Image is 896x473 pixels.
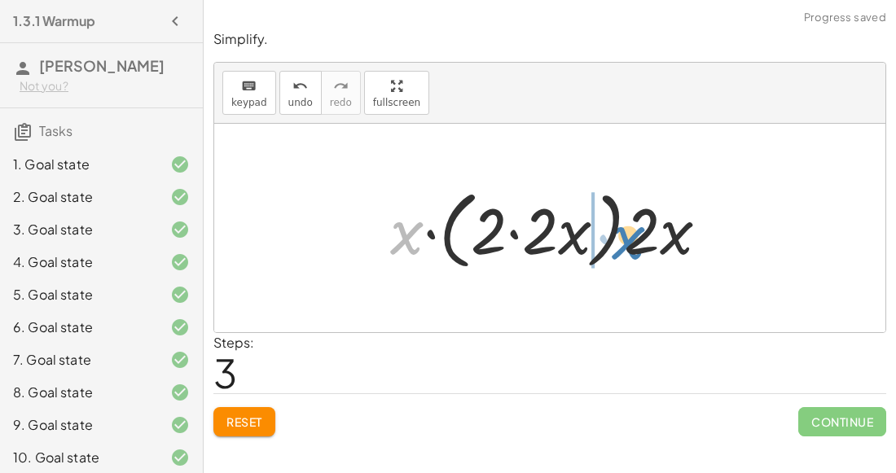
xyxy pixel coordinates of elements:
[330,97,352,108] span: redo
[39,122,72,139] span: Tasks
[13,220,144,239] div: 3. Goal state
[13,285,144,304] div: 5. Goal state
[13,383,144,402] div: 8. Goal state
[170,318,190,337] i: Task finished and correct.
[231,97,267,108] span: keypad
[170,252,190,272] i: Task finished and correct.
[13,415,144,435] div: 9. Goal state
[288,97,313,108] span: undo
[170,415,190,435] i: Task finished and correct.
[170,383,190,402] i: Task finished and correct.
[13,448,144,467] div: 10. Goal state
[213,30,886,49] p: Simplify.
[804,10,886,26] span: Progress saved
[213,348,237,397] span: 3
[213,334,254,351] label: Steps:
[170,350,190,370] i: Task finished and correct.
[170,187,190,207] i: Task finished and correct.
[321,71,361,115] button: redoredo
[170,220,190,239] i: Task finished and correct.
[241,77,257,96] i: keyboard
[39,56,165,75] span: [PERSON_NAME]
[13,11,95,31] h4: 1.3.1 Warmup
[213,407,275,436] button: Reset
[333,77,349,96] i: redo
[170,285,190,304] i: Task finished and correct.
[226,414,262,429] span: Reset
[292,77,308,96] i: undo
[279,71,322,115] button: undoundo
[13,350,144,370] div: 7. Goal state
[13,318,144,337] div: 6. Goal state
[13,252,144,272] div: 4. Goal state
[13,155,144,174] div: 1. Goal state
[373,97,420,108] span: fullscreen
[170,448,190,467] i: Task finished and correct.
[13,187,144,207] div: 2. Goal state
[364,71,429,115] button: fullscreen
[222,71,276,115] button: keyboardkeypad
[170,155,190,174] i: Task finished and correct.
[20,78,190,94] div: Not you?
